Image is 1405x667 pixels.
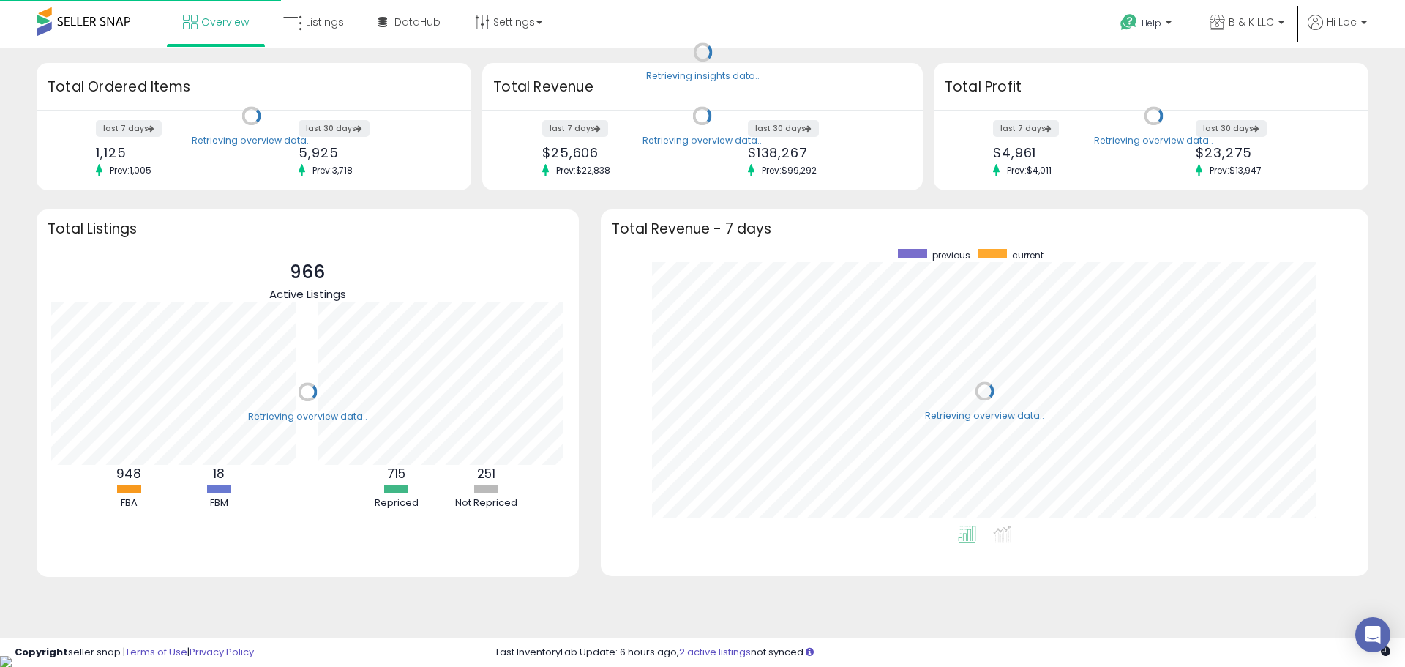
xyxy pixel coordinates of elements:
[394,15,441,29] span: DataHub
[15,646,254,660] div: seller snap | |
[1308,15,1367,48] a: Hi Loc
[201,15,249,29] span: Overview
[679,645,751,659] a: 2 active listings
[125,645,187,659] a: Terms of Use
[806,647,814,657] i: Click here to read more about un-synced listings.
[1094,134,1213,147] div: Retrieving overview data..
[1120,13,1138,31] i: Get Help
[190,645,254,659] a: Privacy Policy
[1142,17,1161,29] span: Help
[1355,617,1390,652] div: Open Intercom Messenger
[248,410,367,423] div: Retrieving overview data..
[642,134,762,147] div: Retrieving overview data..
[1327,15,1357,29] span: Hi Loc
[192,134,311,147] div: Retrieving overview data..
[15,645,68,659] strong: Copyright
[1109,2,1186,48] a: Help
[925,409,1044,422] div: Retrieving overview data..
[496,646,1390,660] div: Last InventoryLab Update: 6 hours ago, not synced.
[1229,15,1274,29] span: B & K LLC
[306,15,344,29] span: Listings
